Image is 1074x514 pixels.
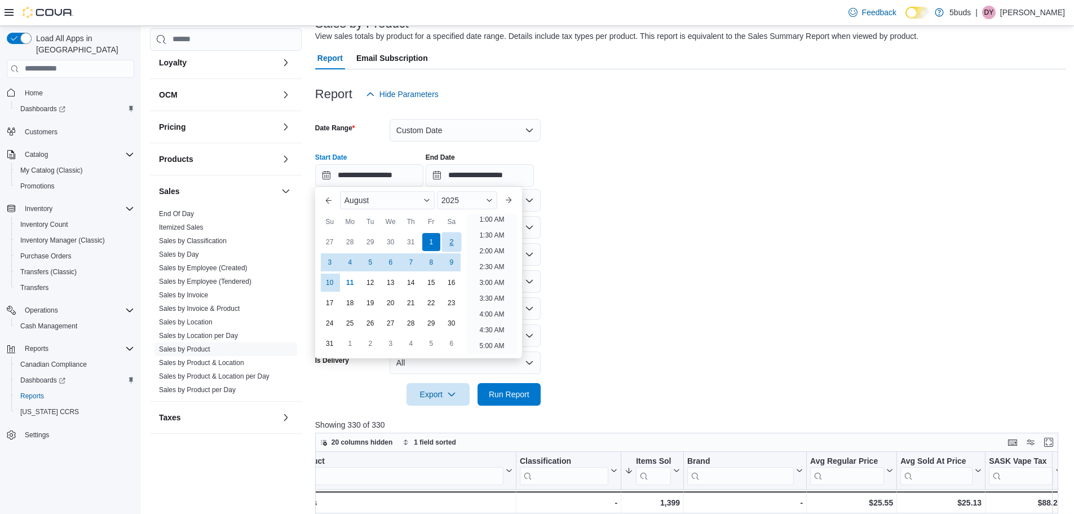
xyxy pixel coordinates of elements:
div: day-30 [443,314,461,332]
div: day-4 [341,253,359,271]
button: Customers [2,124,139,140]
span: Sales by Employee (Tendered) [159,277,251,286]
span: Home [20,86,134,100]
button: Hide Parameters [361,83,443,106]
span: Inventory Count [20,220,68,229]
span: Catalog [20,148,134,161]
input: Press the down key to open a popover containing a calendar. [426,164,534,187]
div: Items Sold [636,456,671,467]
span: Settings [20,428,134,442]
span: Promotions [20,182,55,191]
button: Open list of options [525,250,534,259]
p: | [975,6,978,19]
div: Avg Sold At Price [900,456,973,485]
button: Open list of options [525,196,534,205]
div: day-20 [382,294,400,312]
a: Dashboards [16,102,70,116]
div: day-6 [382,253,400,271]
span: Sales by Employee (Created) [159,263,247,273]
span: Operations [25,306,58,315]
input: Dark Mode [905,7,929,19]
img: Cova [23,7,73,18]
h3: Loyalty [159,57,187,68]
a: Sales by Product & Location per Day [159,372,269,380]
span: Settings [25,430,49,440]
span: Purchase Orders [20,252,72,261]
span: Sales by Invoice [159,291,208,300]
button: Inventory [20,202,57,216]
span: Inventory Manager (Classic) [20,236,105,245]
div: Su [321,213,339,231]
span: [US_STATE] CCRS [20,407,79,416]
li: 1:00 AM [475,213,509,226]
div: day-3 [382,335,400,353]
span: Feedback [862,7,896,18]
div: $25.13 [900,496,982,509]
button: Export [406,383,470,406]
button: Inventory Count [11,217,139,232]
div: day-1 [341,335,359,353]
div: SASK Vape Tax [989,456,1053,485]
span: End Of Day [159,209,194,218]
div: Mo [341,213,359,231]
span: Itemized Sales [159,223,204,232]
p: [PERSON_NAME] [1000,6,1065,19]
span: Dashboards [20,104,65,113]
a: Transfers [16,281,53,295]
div: day-18 [341,294,359,312]
span: My Catalog (Classic) [16,164,134,177]
div: Th [402,213,420,231]
h3: Sales [159,186,180,197]
a: [US_STATE] CCRS [16,405,83,419]
button: 20 columns hidden [316,436,397,449]
div: day-5 [422,335,440,353]
button: Catalog [20,148,52,161]
div: day-9 [443,253,461,271]
div: Sales [150,207,302,401]
div: day-14 [402,274,420,292]
div: day-12 [361,274,379,292]
a: Reports [16,389,48,403]
li: 2:30 AM [475,260,509,274]
button: Enter fullscreen [1042,436,1055,449]
a: Sales by Classification [159,237,227,245]
div: Brand [687,456,794,467]
button: 1 field sorted [398,436,461,449]
span: Run Report [489,389,529,400]
a: Purchase Orders [16,249,76,263]
span: Reports [16,389,134,403]
span: Load All Apps in [GEOGRAPHIC_DATA] [32,33,134,55]
a: Feedback [844,1,901,24]
div: day-8 [422,253,440,271]
span: Canadian Compliance [20,360,87,369]
div: day-2 [361,335,379,353]
h3: Products [159,153,193,165]
div: Danielle Young [982,6,996,19]
button: Pricing [159,121,277,133]
a: End Of Day [159,210,194,218]
span: Customers [25,128,58,137]
div: day-17 [321,294,339,312]
button: Purchase Orders [11,248,139,264]
a: Sales by Employee (Created) [159,264,247,272]
a: Sales by Product [159,345,210,353]
a: Sales by Location per Day [159,332,238,340]
div: day-5 [361,253,379,271]
button: Promotions [11,178,139,194]
div: day-13 [382,274,400,292]
div: Product [295,456,503,467]
a: Dashboards [11,101,139,117]
button: OCM [279,88,293,102]
a: Dashboards [11,372,139,388]
a: Canadian Compliance [16,358,91,371]
div: day-4 [402,335,420,353]
a: Customers [20,125,62,139]
div: day-3 [321,253,339,271]
div: - [687,496,803,509]
button: Reports [20,342,53,355]
div: Tu [361,213,379,231]
span: Email Subscription [356,47,428,69]
a: Sales by Day [159,251,199,258]
button: Home [2,85,139,101]
li: 3:00 AM [475,276,509,289]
